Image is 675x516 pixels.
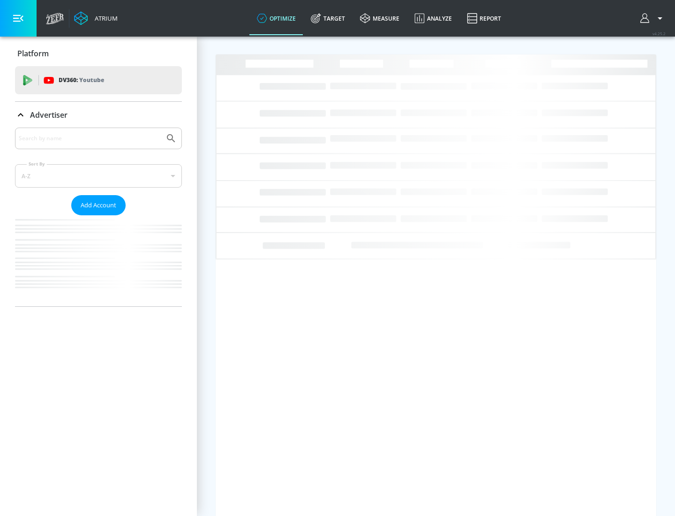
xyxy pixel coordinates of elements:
div: A-Z [15,164,182,188]
p: Youtube [79,75,104,85]
div: Platform [15,40,182,67]
div: Advertiser [15,128,182,306]
div: DV360: Youtube [15,66,182,94]
a: Report [459,1,509,35]
span: v 4.25.2 [652,31,666,36]
p: Platform [17,48,49,59]
a: Analyze [407,1,459,35]
a: Atrium [74,11,118,25]
a: Target [303,1,352,35]
div: Atrium [91,14,118,23]
a: measure [352,1,407,35]
p: DV360: [59,75,104,85]
label: Sort By [27,161,47,167]
nav: list of Advertiser [15,215,182,306]
a: optimize [249,1,303,35]
button: Add Account [71,195,126,215]
div: Advertiser [15,102,182,128]
p: Advertiser [30,110,67,120]
input: Search by name [19,132,161,144]
span: Add Account [81,200,116,211]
